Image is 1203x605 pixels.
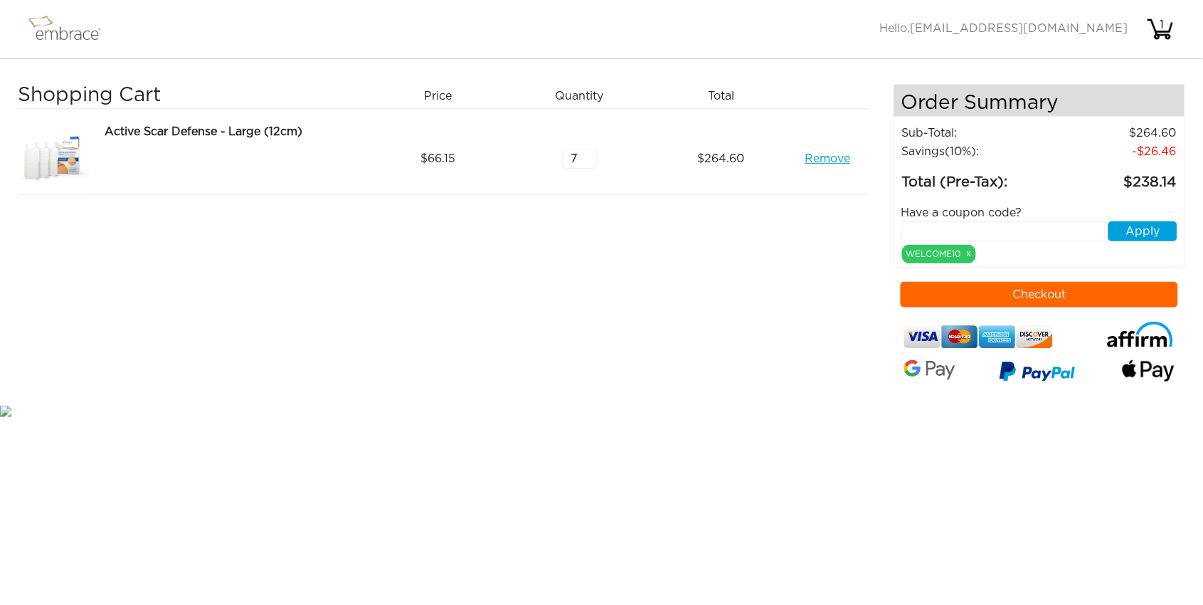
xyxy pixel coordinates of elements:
a: 1 [1146,23,1175,34]
img: Google-Pay-Logo.svg [904,360,956,381]
h4: Order Summary [894,85,1185,117]
td: Total (Pre-Tax): [901,161,1054,194]
img: credit-cards.png [904,322,1053,352]
span: Quantity [556,88,604,105]
button: Apply [1108,221,1177,241]
div: Active Scar Defense - Large (12cm) [105,123,362,140]
img: paypal-v3.png [1000,357,1076,389]
span: (10%) [945,146,977,157]
h3: Shopping Cart [18,84,361,108]
div: Have a coupon code? [891,204,1188,221]
td: Savings : [901,142,1054,161]
span: 66.15 [420,150,455,167]
img: fullApplePay.png [1123,360,1175,382]
div: Total [656,84,797,108]
span: Hello, [880,23,1128,34]
div: WELCOME10 [902,245,976,263]
div: 1 [1148,16,1177,33]
td: Sub-Total: [901,124,1054,142]
a: Remove [805,150,850,167]
img: cart [1146,15,1175,43]
img: logo.png [25,11,117,47]
div: Price [372,84,514,108]
img: affirm-logo.svg [1106,322,1175,348]
span: 264.60 [698,150,745,167]
img: d2f91f46-8dcf-11e7-b919-02e45ca4b85b.jpeg [18,123,89,194]
button: Checkout [901,282,1178,307]
span: [EMAIL_ADDRESS][DOMAIN_NAME] [911,23,1128,34]
td: 238.14 [1053,161,1177,194]
td: 264.60 [1053,124,1177,142]
td: 26.46 [1053,142,1177,161]
a: x [967,247,972,260]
